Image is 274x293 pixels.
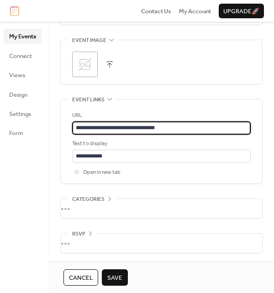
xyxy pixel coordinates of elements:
span: Event image [72,36,106,45]
span: Event links [72,95,105,105]
a: Design [4,87,42,102]
span: Cancel [69,273,93,283]
span: My Events [9,32,36,41]
span: Settings [9,110,31,119]
div: ; [72,52,98,77]
span: RSVP [72,230,85,239]
span: Contact Us [141,7,171,16]
a: Form [4,126,42,140]
span: Form [9,129,23,138]
div: ••• [61,234,262,253]
a: Settings [4,106,42,121]
span: Open in new tab [83,168,121,177]
img: logo [10,6,19,16]
button: Upgrade🚀 [219,4,264,18]
div: Text to display [72,139,249,148]
a: Views [4,68,42,82]
a: My Account [179,6,211,16]
span: Connect [9,52,32,61]
span: Upgrade 🚀 [223,7,259,16]
button: Save [102,269,128,286]
a: My Events [4,29,42,43]
a: Contact Us [141,6,171,16]
span: My Account [179,7,211,16]
button: Cancel [63,269,98,286]
div: ••• [61,199,262,218]
span: Save [107,273,122,283]
a: Connect [4,48,42,63]
span: Views [9,71,25,80]
div: URL [72,111,249,120]
span: Categories [72,195,105,204]
span: Design [9,90,27,99]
